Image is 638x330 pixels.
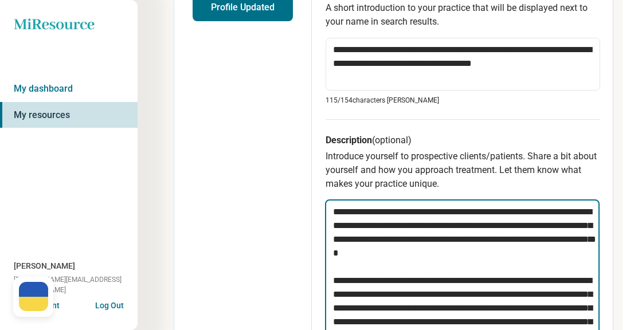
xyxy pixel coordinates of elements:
p: A short introduction to your practice that will be displayed next to your name in search results. [326,1,600,29]
h3: Description [326,133,600,147]
p: Introduce yourself to prospective clients/patients. Share a bit about yourself and how you approa... [326,150,600,191]
button: Log Out [95,300,124,309]
span: [PERSON_NAME] [14,260,75,272]
span: (optional) [372,135,412,146]
span: [PERSON_NAME][EMAIL_ADDRESS][DOMAIN_NAME] [14,274,138,295]
p: 115/ 154 characters [PERSON_NAME] [326,95,600,105]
